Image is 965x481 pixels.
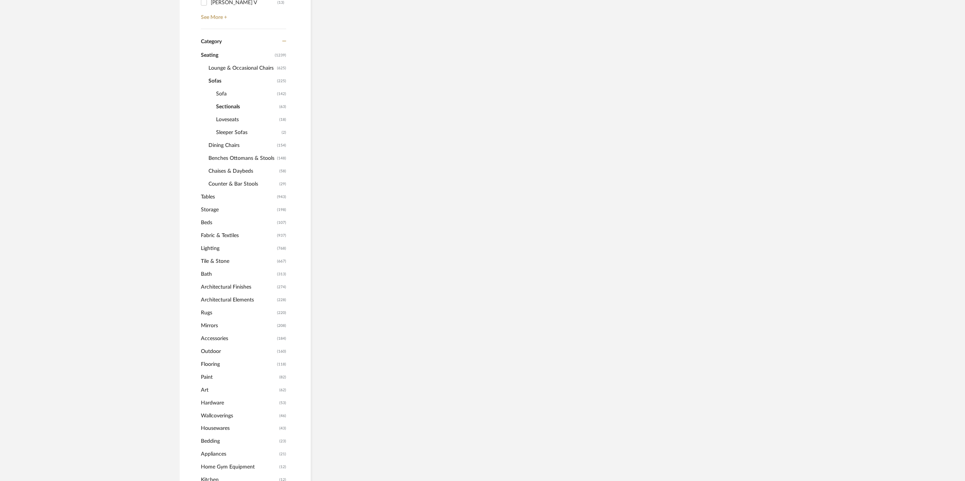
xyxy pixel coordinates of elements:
span: (228) [277,294,286,306]
span: (937) [277,230,286,242]
span: Art [201,384,277,397]
span: Lounge & Occasional Chairs [208,62,275,75]
span: Accessories [201,332,275,345]
span: Fabric & Textiles [201,229,275,242]
span: Paint [201,371,277,384]
span: Wallcoverings [201,409,277,422]
span: Sofa [216,87,275,100]
span: Outdoor [201,345,275,358]
span: Chaises & Daybeds [208,165,277,178]
span: (160) [277,345,286,358]
span: Tile & Stone [201,255,275,268]
span: (943) [277,191,286,203]
a: See More + [199,9,286,21]
span: (118) [277,358,286,370]
span: (58) [279,165,286,177]
span: (62) [279,384,286,396]
span: (198) [277,204,286,216]
span: Appliances [201,448,277,461]
span: Flooring [201,358,275,371]
span: (21) [279,448,286,461]
span: (23) [279,436,286,448]
span: Housewares [201,422,277,435]
span: (2) [282,126,286,139]
span: Beds [201,216,275,229]
span: Loveseats [216,113,277,126]
span: Tables [201,191,275,203]
span: Storage [201,203,275,216]
span: Hardware [201,397,277,409]
span: (184) [277,333,286,345]
span: Architectural Finishes [201,281,275,294]
span: Home Gym Equipment [201,461,277,474]
span: (313) [277,268,286,280]
span: (625) [277,62,286,74]
span: Rugs [201,306,275,319]
span: Sectionals [216,100,277,113]
span: (46) [279,410,286,422]
span: Dining Chairs [208,139,275,152]
span: (208) [277,320,286,332]
span: (667) [277,255,286,267]
span: (220) [277,307,286,319]
span: (142) [277,88,286,100]
span: Mirrors [201,319,275,332]
span: (82) [279,371,286,383]
span: (63) [279,101,286,113]
span: Lighting [201,242,275,255]
span: Bedding [201,435,277,448]
span: (1239) [275,49,286,61]
span: Category [201,39,222,45]
span: (107) [277,217,286,229]
span: (29) [279,178,286,190]
span: (274) [277,281,286,293]
span: Seating [201,49,273,62]
span: (225) [277,75,286,87]
span: Counter & Bar Stools [208,178,277,191]
span: (148) [277,152,286,164]
span: Architectural Elements [201,294,275,306]
span: (18) [279,114,286,126]
span: (154) [277,139,286,151]
span: (53) [279,397,286,409]
span: (768) [277,242,286,255]
span: (12) [279,461,286,473]
span: Benches Ottomans & Stools [208,152,275,165]
span: Sofas [208,75,275,87]
span: Bath [201,268,275,281]
span: (43) [279,423,286,435]
span: Sleeper Sofas [216,126,280,139]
